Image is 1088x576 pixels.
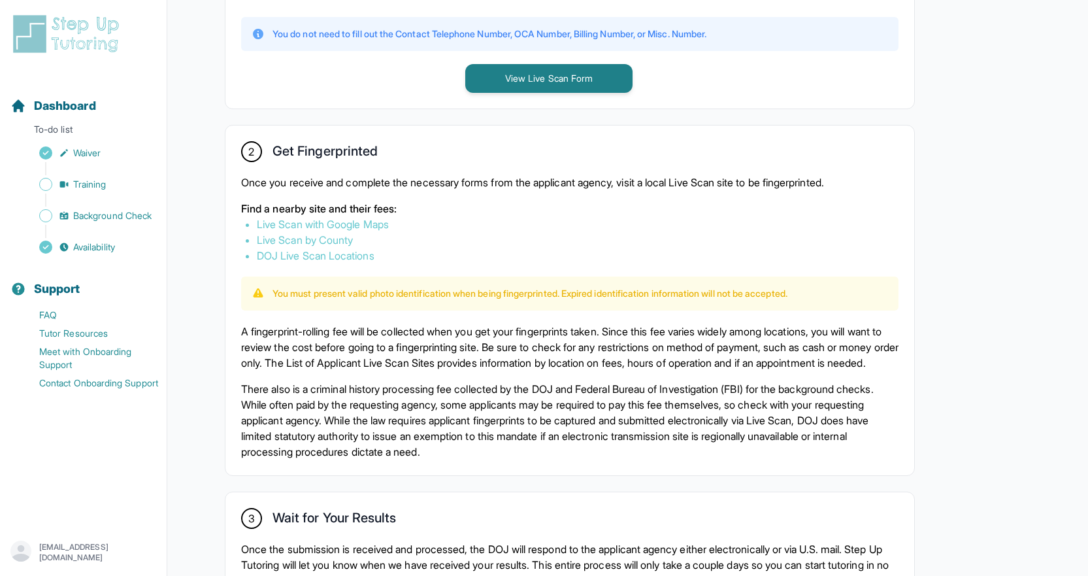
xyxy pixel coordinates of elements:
a: Meet with Onboarding Support [10,343,167,374]
a: Waiver [10,144,167,162]
span: Training [73,178,107,191]
p: A fingerprint-rolling fee will be collected when you get your fingerprints taken. Since this fee ... [241,324,898,371]
p: There also is a criminal history processing fee collected by the DOJ and Federal Bureau of Invest... [241,381,898,460]
button: [EMAIL_ADDRESS][DOMAIN_NAME] [10,541,156,564]
p: You must present valid photo identification when being fingerprinted. Expired identification info... [272,287,787,300]
a: DOJ Live Scan Locations [257,249,374,262]
p: You do not need to fill out the Contact Telephone Number, OCA Number, Billing Number, or Misc. Nu... [272,27,706,41]
img: logo [10,13,127,55]
a: Background Check [10,207,167,225]
a: Availability [10,238,167,256]
a: FAQ [10,306,167,324]
span: 2 [248,144,254,160]
button: Support [5,259,161,303]
a: Live Scan by County [257,233,353,246]
span: Availability [73,241,115,254]
span: Dashboard [34,97,96,115]
a: Training [10,175,167,194]
span: Support [34,280,80,298]
a: Tutor Resources [10,324,167,343]
p: [EMAIL_ADDRESS][DOMAIN_NAME] [39,542,156,563]
button: View Live Scan Form [465,64,633,93]
button: Dashboard [5,76,161,120]
span: Background Check [73,209,152,222]
a: Live Scan with Google Maps [257,218,389,231]
span: 3 [248,511,255,526]
a: Dashboard [10,97,96,115]
p: To-do list [5,123,161,141]
a: Contact Onboarding Support [10,374,167,392]
p: Once you receive and complete the necessary forms from the applicant agency, visit a local Live S... [241,175,898,190]
h2: Wait for Your Results [272,510,396,531]
p: Find a nearby site and their fees: [241,201,898,216]
h2: Get Fingerprinted [272,143,378,164]
span: Waiver [73,146,101,160]
a: View Live Scan Form [465,71,633,84]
